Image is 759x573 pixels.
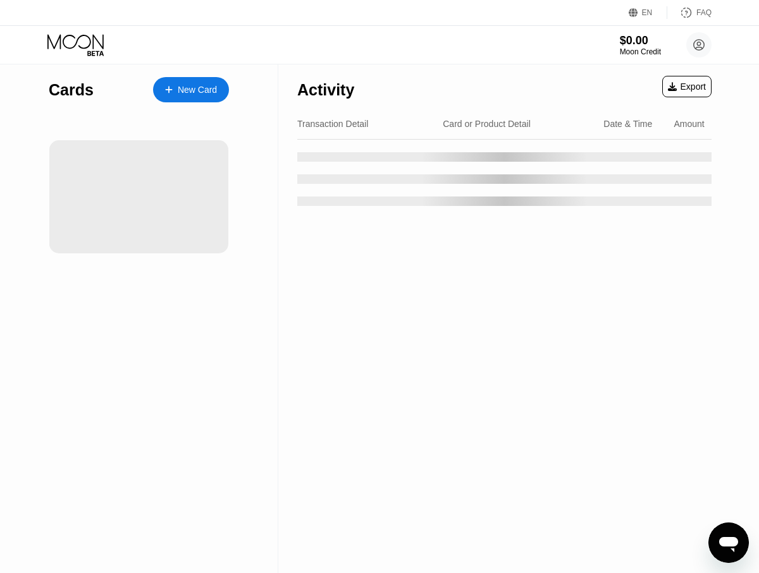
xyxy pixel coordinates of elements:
[708,522,749,563] iframe: Button to launch messaging window
[443,119,531,129] div: Card or Product Detail
[178,85,217,95] div: New Card
[620,47,661,56] div: Moon Credit
[662,76,712,97] div: Export
[629,6,667,19] div: EN
[674,119,705,129] div: Amount
[603,119,652,129] div: Date & Time
[297,119,368,129] div: Transaction Detail
[668,81,706,92] div: Export
[620,34,661,56] div: $0.00Moon Credit
[297,81,354,99] div: Activity
[49,81,94,99] div: Cards
[153,77,229,102] div: New Card
[620,34,661,47] div: $0.00
[642,8,653,17] div: EN
[667,6,712,19] div: FAQ
[696,8,712,17] div: FAQ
